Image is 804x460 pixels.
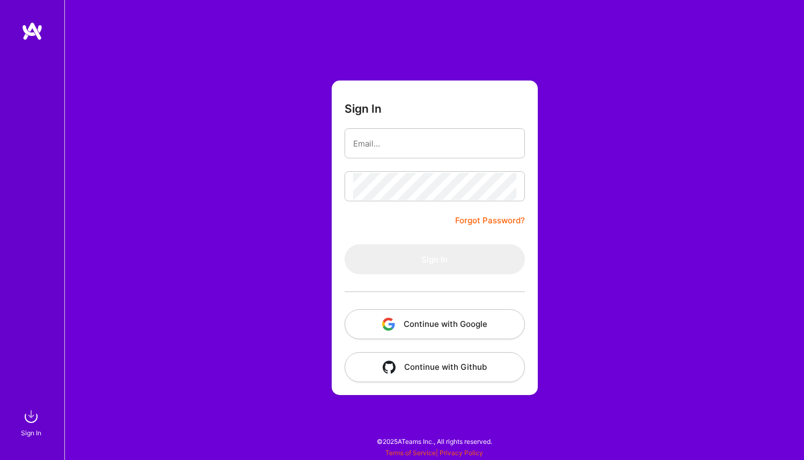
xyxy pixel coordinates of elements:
[345,352,525,382] button: Continue with Github
[345,102,382,115] h3: Sign In
[440,449,483,457] a: Privacy Policy
[345,244,525,274] button: Sign In
[385,449,483,457] span: |
[20,406,42,427] img: sign in
[64,428,804,455] div: © 2025 ATeams Inc., All rights reserved.
[21,427,41,439] div: Sign In
[23,406,42,439] a: sign inSign In
[383,361,396,374] img: icon
[385,449,436,457] a: Terms of Service
[382,318,395,331] img: icon
[21,21,43,41] img: logo
[345,309,525,339] button: Continue with Google
[455,214,525,227] a: Forgot Password?
[353,130,516,157] input: Email...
